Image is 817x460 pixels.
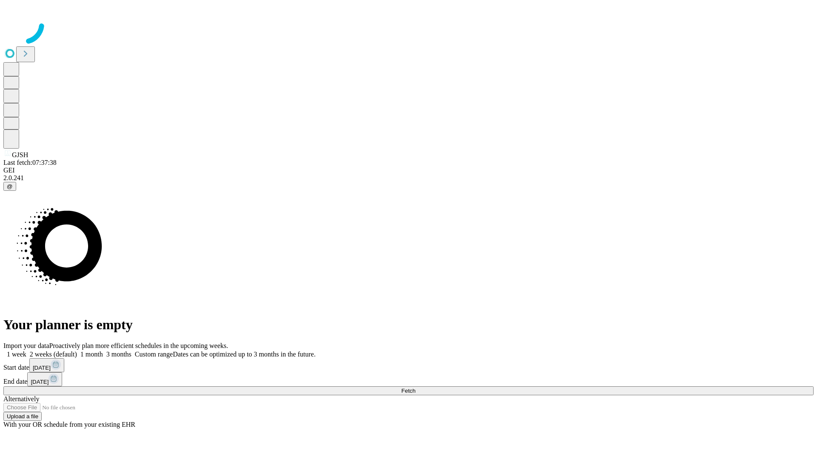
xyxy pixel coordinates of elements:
[29,358,64,372] button: [DATE]
[3,395,39,402] span: Alternatively
[3,182,16,191] button: @
[3,174,814,182] div: 2.0.241
[7,351,26,358] span: 1 week
[3,167,814,174] div: GEI
[27,372,62,386] button: [DATE]
[3,421,135,428] span: With your OR schedule from your existing EHR
[3,342,49,349] span: Import your data
[3,317,814,333] h1: Your planner is empty
[106,351,131,358] span: 3 months
[33,365,51,371] span: [DATE]
[3,412,42,421] button: Upload a file
[173,351,315,358] span: Dates can be optimized up to 3 months in the future.
[135,351,173,358] span: Custom range
[30,351,77,358] span: 2 weeks (default)
[80,351,103,358] span: 1 month
[3,358,814,372] div: Start date
[3,159,57,166] span: Last fetch: 07:37:38
[401,388,415,394] span: Fetch
[31,379,49,385] span: [DATE]
[3,386,814,395] button: Fetch
[3,372,814,386] div: End date
[12,151,28,158] span: GJSH
[7,183,13,190] span: @
[49,342,228,349] span: Proactively plan more efficient schedules in the upcoming weeks.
